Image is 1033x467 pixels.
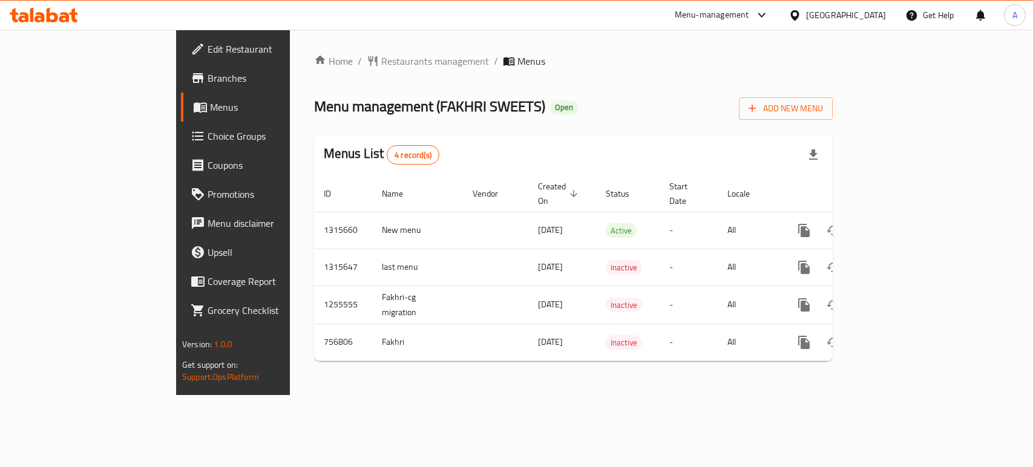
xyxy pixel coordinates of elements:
[181,64,349,93] a: Branches
[214,336,232,352] span: 1.0.0
[181,238,349,267] a: Upsell
[790,253,819,282] button: more
[538,259,563,275] span: [DATE]
[182,357,238,373] span: Get support on:
[606,335,642,350] div: Inactive
[181,267,349,296] a: Coverage Report
[606,260,642,275] div: Inactive
[780,175,916,212] th: Actions
[387,149,439,161] span: 4 record(s)
[208,42,339,56] span: Edit Restaurant
[181,296,349,325] a: Grocery Checklist
[660,286,718,324] td: -
[182,336,212,352] span: Version:
[819,253,848,282] button: Change Status
[382,186,419,201] span: Name
[208,158,339,172] span: Coupons
[208,245,339,260] span: Upsell
[739,97,833,120] button: Add New Menu
[181,34,349,64] a: Edit Restaurant
[790,290,819,319] button: more
[606,223,637,238] div: Active
[314,93,545,120] span: Menu management ( FAKHRI SWEETS )
[494,54,498,68] li: /
[538,296,563,312] span: [DATE]
[473,186,514,201] span: Vendor
[358,54,362,68] li: /
[208,216,339,230] span: Menu disclaimer
[660,324,718,361] td: -
[181,93,349,122] a: Menus
[806,8,886,22] div: [GEOGRAPHIC_DATA]
[372,212,463,249] td: New menu
[819,216,848,245] button: Change Status
[550,102,578,113] span: Open
[208,187,339,201] span: Promotions
[387,145,439,165] div: Total records count
[181,209,349,238] a: Menu disclaimer
[749,101,823,116] span: Add New Menu
[718,286,780,324] td: All
[819,328,848,357] button: Change Status
[718,212,780,249] td: All
[208,71,339,85] span: Branches
[324,186,347,201] span: ID
[181,151,349,180] a: Coupons
[314,54,833,68] nav: breadcrumb
[1012,8,1017,22] span: A
[718,249,780,286] td: All
[675,8,749,22] div: Menu-management
[372,324,463,361] td: Fakhri
[181,180,349,209] a: Promotions
[819,290,848,319] button: Change Status
[182,369,259,385] a: Support.OpsPlatform
[660,249,718,286] td: -
[799,140,828,169] div: Export file
[669,179,703,208] span: Start Date
[381,54,489,68] span: Restaurants management
[208,303,339,318] span: Grocery Checklist
[208,274,339,289] span: Coverage Report
[372,286,463,324] td: Fakhri-cg migration
[210,100,339,114] span: Menus
[606,224,637,238] span: Active
[606,261,642,275] span: Inactive
[660,212,718,249] td: -
[718,324,780,361] td: All
[367,54,489,68] a: Restaurants management
[538,179,582,208] span: Created On
[181,122,349,151] a: Choice Groups
[517,54,545,68] span: Menus
[790,328,819,357] button: more
[550,100,578,115] div: Open
[538,334,563,350] span: [DATE]
[790,216,819,245] button: more
[538,222,563,238] span: [DATE]
[606,186,645,201] span: Status
[372,249,463,286] td: last menu
[324,145,439,165] h2: Menus List
[208,129,339,143] span: Choice Groups
[314,175,916,361] table: enhanced table
[727,186,766,201] span: Locale
[606,336,642,350] span: Inactive
[606,298,642,312] span: Inactive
